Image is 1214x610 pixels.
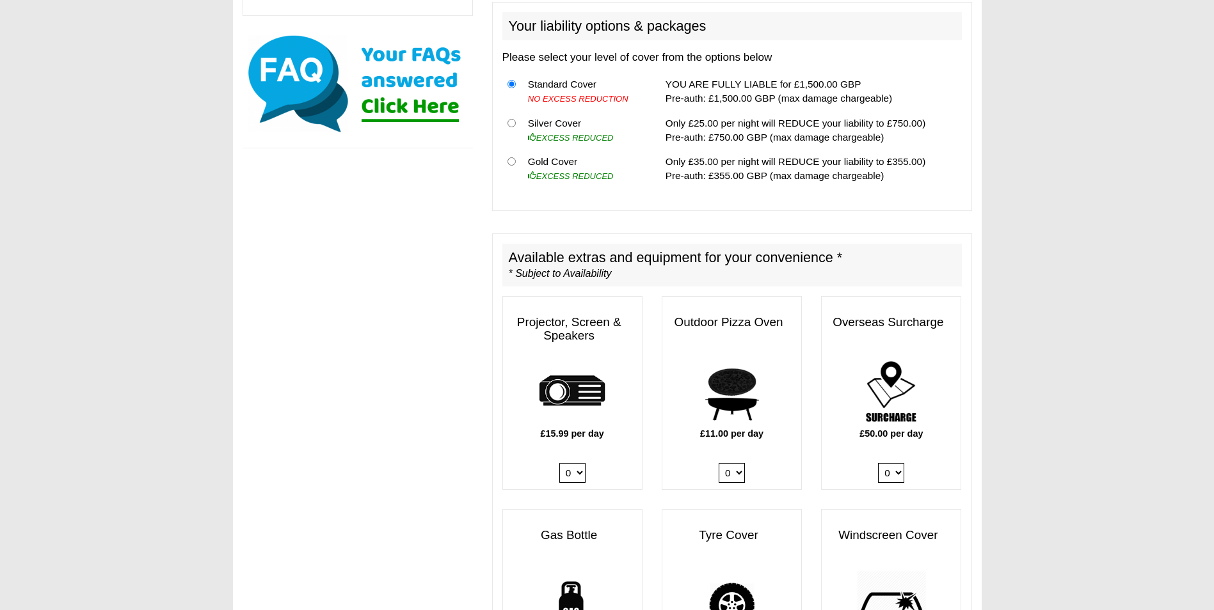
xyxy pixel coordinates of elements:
h3: Projector, Screen & Speakers [503,309,642,349]
td: Only £25.00 per night will REDUCE your liability to £750.00) Pre-auth: £750.00 GBP (max damage ch... [660,111,962,150]
h2: Available extras and equipment for your convenience * [502,244,962,287]
i: NO EXCESS REDUCTION [528,94,628,104]
i: EXCESS REDUCED [528,171,614,181]
td: Silver Cover [523,111,646,150]
img: Click here for our most common FAQs [243,33,473,135]
td: Standard Cover [523,72,646,111]
p: Please select your level of cover from the options below [502,50,962,65]
h3: Windscreen Cover [822,522,961,549]
h3: Outdoor Pizza Oven [662,309,801,336]
h3: Tyre Cover [662,522,801,549]
img: pizza.png [697,357,767,427]
b: £15.99 per day [541,428,604,439]
b: £11.00 per day [700,428,763,439]
h3: Gas Bottle [503,522,642,549]
td: YOU ARE FULLY LIABLE for £1,500.00 GBP Pre-auth: £1,500.00 GBP (max damage chargeable) [660,72,962,111]
h2: Your liability options & packages [502,12,962,40]
img: surcharge.png [856,357,926,427]
b: £50.00 per day [859,428,923,439]
h3: Overseas Surcharge [822,309,961,336]
td: Only £35.00 per night will REDUCE your liability to £355.00) Pre-auth: £355.00 GBP (max damage ch... [660,150,962,188]
i: EXCESS REDUCED [528,133,614,143]
i: * Subject to Availability [509,268,612,279]
img: projector.png [538,357,607,427]
td: Gold Cover [523,150,646,188]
